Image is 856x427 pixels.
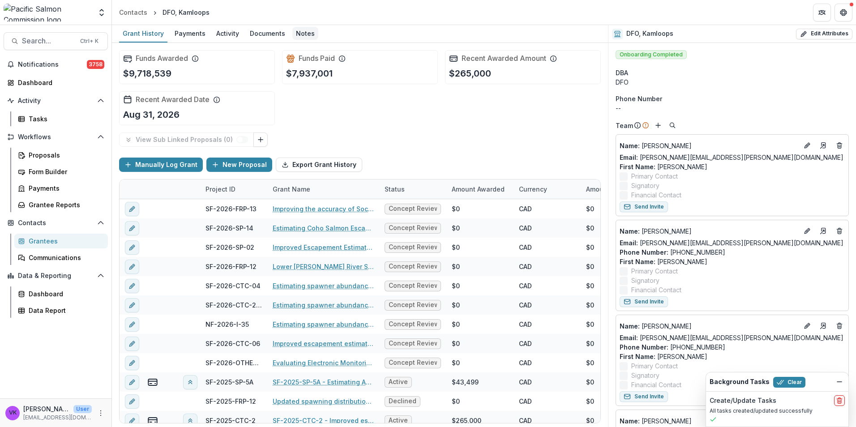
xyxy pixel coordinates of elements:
[452,358,460,367] div: $0
[620,321,798,331] p: [PERSON_NAME]
[14,111,108,126] a: Tasks
[213,27,243,40] div: Activity
[200,184,241,194] div: Project ID
[710,407,845,415] p: All tasks created/updated successfully
[519,223,532,233] div: CAD
[4,269,108,283] button: Open Data & Reporting
[18,78,101,87] div: Dashboard
[14,148,108,162] a: Proposals
[205,397,256,406] div: SF-2025-FRP-12
[205,377,253,387] div: SF-2025-SP-5A
[292,27,318,40] div: Notes
[620,238,843,248] a: Email: [PERSON_NAME][EMAIL_ADDRESS][PERSON_NAME][DOMAIN_NAME]
[452,416,481,425] div: $265,000
[620,248,845,257] p: [PHONE_NUMBER]
[586,358,594,367] div: $0
[14,250,108,265] a: Communications
[389,224,437,232] span: Concept Review
[631,171,678,181] span: Primary Contact
[389,378,408,386] span: Active
[620,333,843,342] a: Email: [PERSON_NAME][EMAIL_ADDRESS][PERSON_NAME][DOMAIN_NAME]
[449,67,491,80] p: $265,000
[620,342,845,352] p: [PHONE_NUMBER]
[273,300,374,310] a: Estimating spawner abundance and exploitation rates for [GEOGRAPHIC_DATA], the key indicator of t...
[452,262,460,271] div: $0
[631,380,681,389] span: Financial Contact
[18,97,94,105] span: Activity
[389,301,437,309] span: Concept Review
[653,120,663,131] button: Add
[620,226,798,236] p: [PERSON_NAME]
[389,205,437,213] span: Concept Review
[14,164,108,179] a: Form Builder
[834,395,845,406] button: delete
[631,181,659,190] span: Signatory
[620,142,640,149] span: Name :
[446,179,514,199] div: Amount Awarded
[620,141,798,150] p: [PERSON_NAME]
[519,377,532,387] div: CAD
[389,340,437,347] span: Concept Review
[389,282,437,290] span: Concept Review
[125,202,139,216] button: edit
[389,243,437,251] span: Concept Review
[73,405,92,413] p: User
[23,414,92,422] p: [EMAIL_ADDRESS][DOMAIN_NAME]
[183,375,197,389] button: View linked parent
[205,223,253,233] div: SF-2026-SP-14
[586,300,594,310] div: $0
[626,30,673,38] h2: DFO, Kamloops
[29,306,101,315] div: Data Report
[125,337,139,351] button: edit
[519,262,532,271] div: CAD
[816,319,830,333] a: Go to contact
[116,6,213,19] nav: breadcrumb
[125,298,139,312] button: edit
[616,50,687,59] span: Onboarding Completed
[273,281,374,290] a: Estimating spawner abundance and exploitation rates for [PERSON_NAME][GEOGRAPHIC_DATA], the key i...
[620,239,638,247] span: Email:
[586,262,594,271] div: $0
[205,281,261,290] div: SF-2026-CTC-04
[519,281,532,290] div: CAD
[519,416,532,425] div: CAD
[276,158,362,172] button: Export Grant History
[206,158,272,172] button: New Proposal
[29,289,101,299] div: Dashboard
[273,320,374,329] a: Estimating spawner abundance and exploitation rates for [GEOGRAPHIC_DATA], the key indicator of t...
[586,339,594,348] div: $0
[586,223,594,233] div: $0
[95,408,106,418] button: More
[29,253,101,262] div: Communications
[667,120,678,131] button: Search
[813,4,831,21] button: Partners
[136,95,210,104] h2: Recent Awarded Date
[205,300,262,310] div: SF-2026-CTC-26-LATE
[620,321,798,331] a: Name: [PERSON_NAME]
[452,243,460,252] div: $0
[273,377,374,387] a: SF-2025-SP-5A - Estimating Aggregate Coho Salmon Escapement to the Lower Fraser Management Unit (...
[620,153,843,162] a: Email: [PERSON_NAME][EMAIL_ADDRESS][PERSON_NAME][DOMAIN_NAME]
[452,300,460,310] div: $0
[834,320,845,331] button: Deletes
[519,358,532,367] div: CAD
[773,377,805,388] button: Clear
[125,394,139,409] button: edit
[267,179,379,199] div: Grant Name
[171,27,209,40] div: Payments
[273,339,374,348] a: Improved escapement estimates and evaluation of the representativeness of the exploitation rate i...
[273,223,374,233] a: Estimating Coho Salmon Escapement to the Lower Fraser Management Unit
[519,320,532,329] div: CAD
[586,184,625,194] p: Amount Paid
[125,221,139,235] button: edit
[586,281,594,290] div: $0
[620,162,845,171] p: [PERSON_NAME]
[29,200,101,209] div: Grantee Reports
[136,136,236,144] p: View Sub Linked Proposals ( 0 )
[452,223,460,233] div: $0
[205,358,262,367] div: SF-2026-OTHER-02
[29,150,101,160] div: Proposals
[834,376,845,387] button: Dismiss
[586,243,594,252] div: $0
